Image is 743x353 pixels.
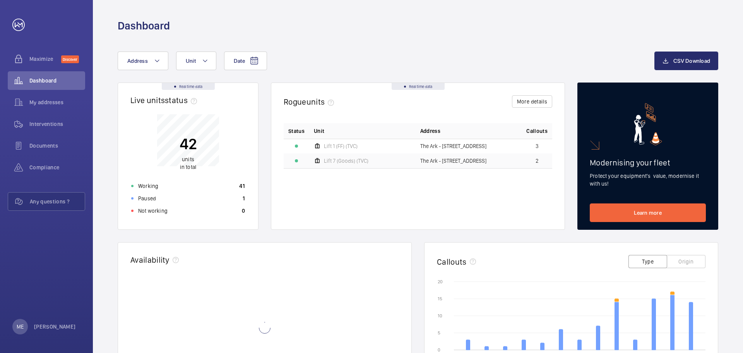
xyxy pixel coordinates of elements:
[438,347,440,353] text: 0
[180,155,197,171] p: in total
[29,98,85,106] span: My addresses
[306,97,337,107] span: units
[284,97,337,107] h2: Rogue
[324,143,358,149] span: Lift 1 (FF) (TVC)
[243,195,245,202] p: 1
[130,95,200,105] h2: Live units
[654,52,718,70] button: CSV Download
[288,127,305,135] p: Status
[29,164,85,171] span: Compliance
[176,52,216,70] button: Unit
[234,58,245,64] span: Date
[673,58,710,64] span: CSV Download
[628,255,667,268] button: Type
[138,207,168,215] p: Not working
[438,313,442,319] text: 10
[224,52,267,70] button: Date
[420,143,486,149] span: The Ark - [STREET_ADDRESS]
[314,127,324,135] span: Unit
[138,195,156,202] p: Paused
[590,158,706,167] h2: Modernising your fleet
[242,207,245,215] p: 0
[34,323,76,331] p: [PERSON_NAME]
[61,55,79,63] span: Discover
[420,158,486,164] span: The Ark - [STREET_ADDRESS]
[438,330,440,336] text: 5
[526,127,548,135] span: Callouts
[420,127,440,135] span: Address
[512,95,552,108] button: More details
[392,83,445,90] div: Real time data
[634,103,662,145] img: marketing-card.svg
[438,296,442,301] text: 15
[437,257,467,267] h2: Callouts
[536,158,539,164] span: 2
[29,120,85,128] span: Interventions
[29,55,61,63] span: Maximize
[182,156,194,162] span: units
[29,142,85,150] span: Documents
[118,19,170,33] h1: Dashboard
[536,143,539,149] span: 3
[165,95,200,105] span: status
[438,279,443,284] text: 20
[590,203,706,222] a: Learn more
[118,52,168,70] button: Address
[162,83,215,90] div: Real time data
[30,198,85,205] span: Any questions ?
[138,182,158,190] p: Working
[29,77,85,84] span: Dashboard
[127,58,148,64] span: Address
[130,255,169,265] h2: Availability
[324,158,368,164] span: Lift 7 (Goods) (TVC)
[667,255,705,268] button: Origin
[180,134,197,153] p: 42
[239,182,245,190] p: 41
[590,172,706,188] p: Protect your equipment's value, modernise it with us!
[186,58,196,64] span: Unit
[17,323,24,331] p: ME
